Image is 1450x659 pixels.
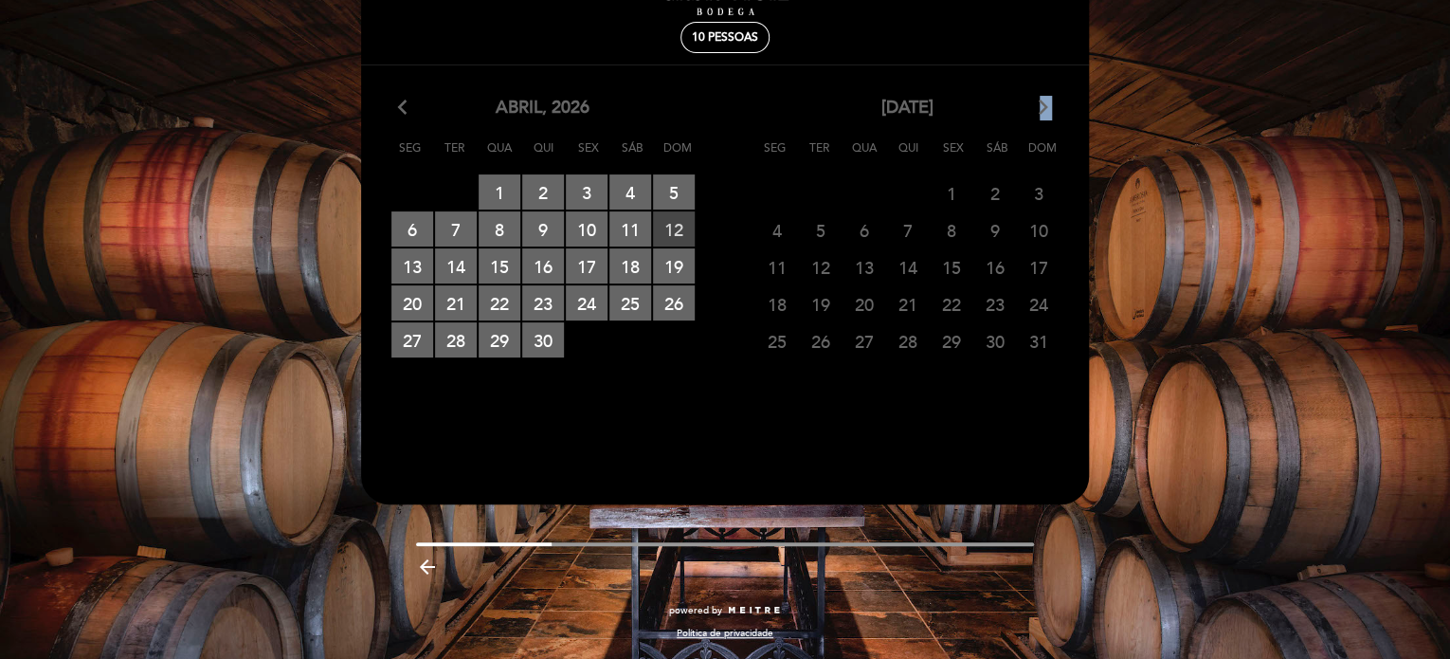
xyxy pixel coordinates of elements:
[480,138,518,174] span: Qua
[800,249,842,284] span: 12
[436,138,474,174] span: Ter
[609,285,651,320] span: 25
[801,138,839,174] span: Ter
[887,323,929,358] span: 28
[570,138,607,174] span: Sex
[934,138,972,174] span: Sex
[391,285,433,320] span: 20
[522,211,564,247] span: 9
[416,556,439,578] i: arrow_backward
[653,174,695,210] span: 5
[677,627,773,640] a: Política de privacidade
[727,606,781,615] img: MEITRE
[653,248,695,284] span: 19
[887,286,929,321] span: 21
[1018,175,1060,211] span: 3
[669,604,781,617] a: powered by
[843,212,885,247] span: 6
[890,138,928,174] span: Qui
[974,286,1016,321] span: 23
[756,138,794,174] span: Seg
[887,249,929,284] span: 14
[479,211,520,247] span: 8
[692,30,758,45] span: 10 pessoas
[843,323,885,358] span: 27
[398,96,415,120] i: arrow_back_ios
[843,286,885,321] span: 20
[566,248,607,284] span: 17
[974,212,1016,247] span: 9
[756,249,798,284] span: 11
[669,604,722,617] span: powered by
[1018,249,1060,284] span: 17
[1018,286,1060,321] span: 24
[756,212,798,247] span: 4
[479,285,520,320] span: 22
[931,249,972,284] span: 15
[843,249,885,284] span: 13
[479,322,520,357] span: 29
[525,138,563,174] span: Qui
[845,138,883,174] span: Qua
[435,322,477,357] span: 28
[931,323,972,358] span: 29
[931,286,972,321] span: 22
[522,248,564,284] span: 16
[800,286,842,321] span: 19
[800,212,842,247] span: 5
[609,211,651,247] span: 11
[435,211,477,247] span: 7
[979,138,1017,174] span: Sáb
[435,285,477,320] span: 21
[974,175,1016,211] span: 2
[974,323,1016,358] span: 30
[653,285,695,320] span: 26
[609,248,651,284] span: 18
[887,212,929,247] span: 7
[522,174,564,210] span: 2
[1035,96,1052,120] i: arrow_forward_ios
[653,211,695,247] span: 12
[391,248,433,284] span: 13
[931,212,972,247] span: 8
[931,175,972,211] span: 1
[391,211,433,247] span: 6
[522,322,564,357] span: 30
[566,285,607,320] span: 24
[756,286,798,321] span: 18
[659,138,697,174] span: Dom
[522,285,564,320] span: 23
[391,322,433,357] span: 27
[391,138,429,174] span: Seg
[1018,323,1060,358] span: 31
[479,174,520,210] span: 1
[974,249,1016,284] span: 16
[479,248,520,284] span: 15
[566,211,607,247] span: 10
[609,174,651,210] span: 4
[614,138,652,174] span: Sáb
[1018,212,1060,247] span: 10
[496,96,589,120] span: abril, 2026
[800,323,842,358] span: 26
[881,96,933,120] span: [DATE]
[435,248,477,284] span: 14
[756,323,798,358] span: 25
[566,174,607,210] span: 3
[1024,138,1061,174] span: Dom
